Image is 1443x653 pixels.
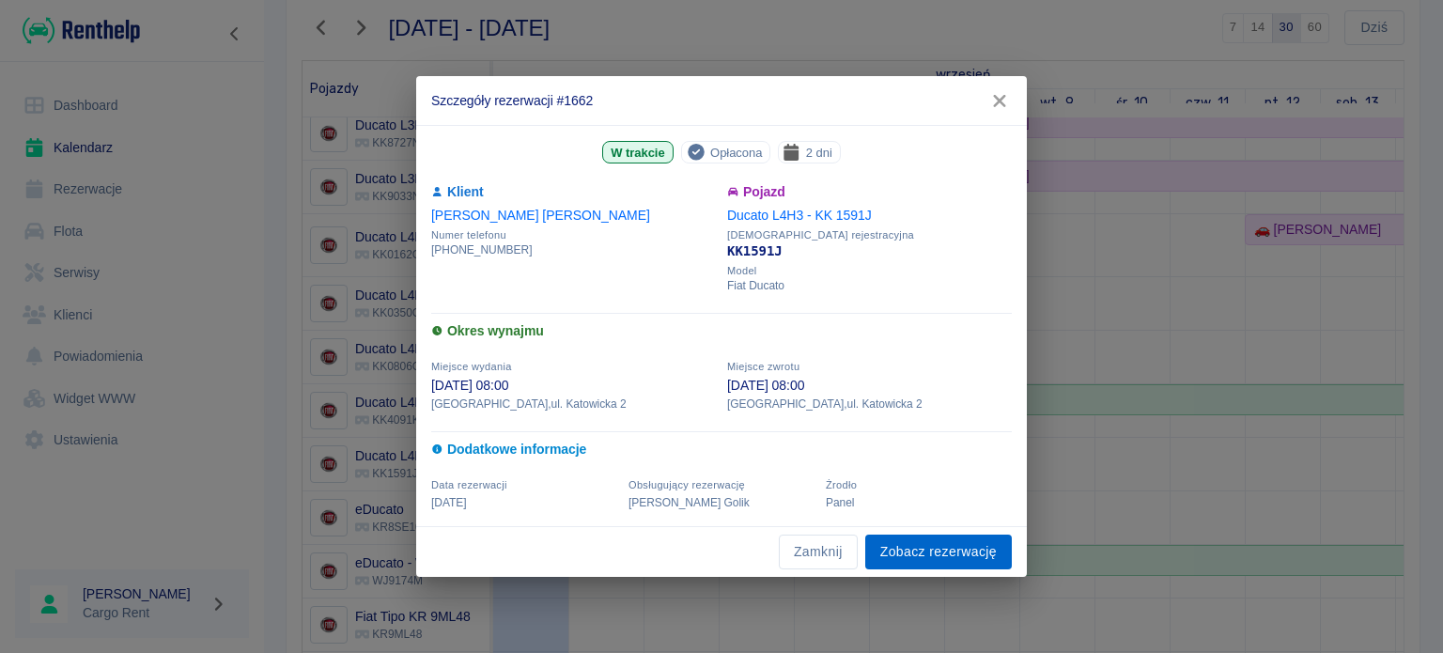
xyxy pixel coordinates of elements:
[431,229,716,241] span: Numer telefonu
[727,396,1012,412] p: [GEOGRAPHIC_DATA] , ul. Katowicka 2
[603,143,672,163] span: W trakcie
[431,376,716,396] p: [DATE] 08:00
[727,265,1012,277] span: Model
[727,361,799,372] span: Miejsce zwrotu
[727,182,1012,202] h6: Pojazd
[703,143,769,163] span: Opłacona
[416,76,1027,125] h2: Szczegóły rezerwacji #1662
[727,208,872,223] a: Ducato L4H3 - KK 1591J
[865,535,1012,569] a: Zobacz rezerwację
[628,479,745,490] span: Obsługujący rezerwację
[431,440,1012,459] h6: Dodatkowe informacje
[826,479,857,490] span: Żrodło
[826,494,1012,511] p: Panel
[628,494,815,511] p: [PERSON_NAME] Golik
[727,277,1012,294] p: Fiat Ducato
[431,321,1012,341] h6: Okres wynajmu
[431,361,512,372] span: Miejsce wydania
[799,143,840,163] span: 2 dni
[431,208,650,223] a: [PERSON_NAME] [PERSON_NAME]
[727,376,1012,396] p: [DATE] 08:00
[431,396,716,412] p: [GEOGRAPHIC_DATA] , ul. Katowicka 2
[431,241,716,258] p: [PHONE_NUMBER]
[727,241,1012,261] p: KK1591J
[431,479,507,490] span: Data rezerwacji
[727,229,1012,241] span: [DEMOGRAPHIC_DATA] rejestracyjna
[779,535,858,569] button: Zamknij
[431,494,617,511] p: [DATE]
[431,182,716,202] h6: Klient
